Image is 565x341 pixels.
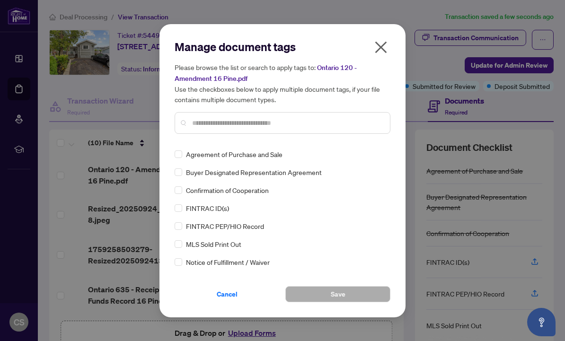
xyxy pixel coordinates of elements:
span: Confirmation of Cooperation [186,185,269,195]
span: Ontario 120 - Amendment 16 Pine.pdf [175,63,357,83]
span: Buyer Designated Representation Agreement [186,167,322,177]
h2: Manage document tags [175,39,390,54]
span: MLS Sold Print Out [186,239,241,249]
span: close [373,40,388,55]
button: Cancel [175,286,280,302]
span: Notice of Fulfillment / Waiver [186,257,270,267]
button: Save [285,286,390,302]
span: FINTRAC ID(s) [186,203,229,213]
span: FINTRAC PEP/HIO Record [186,221,264,231]
span: Agreement of Purchase and Sale [186,149,282,159]
span: Cancel [217,287,238,302]
h5: Please browse the list or search to apply tags to: Use the checkboxes below to apply multiple doc... [175,62,390,105]
button: Open asap [527,308,556,336]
